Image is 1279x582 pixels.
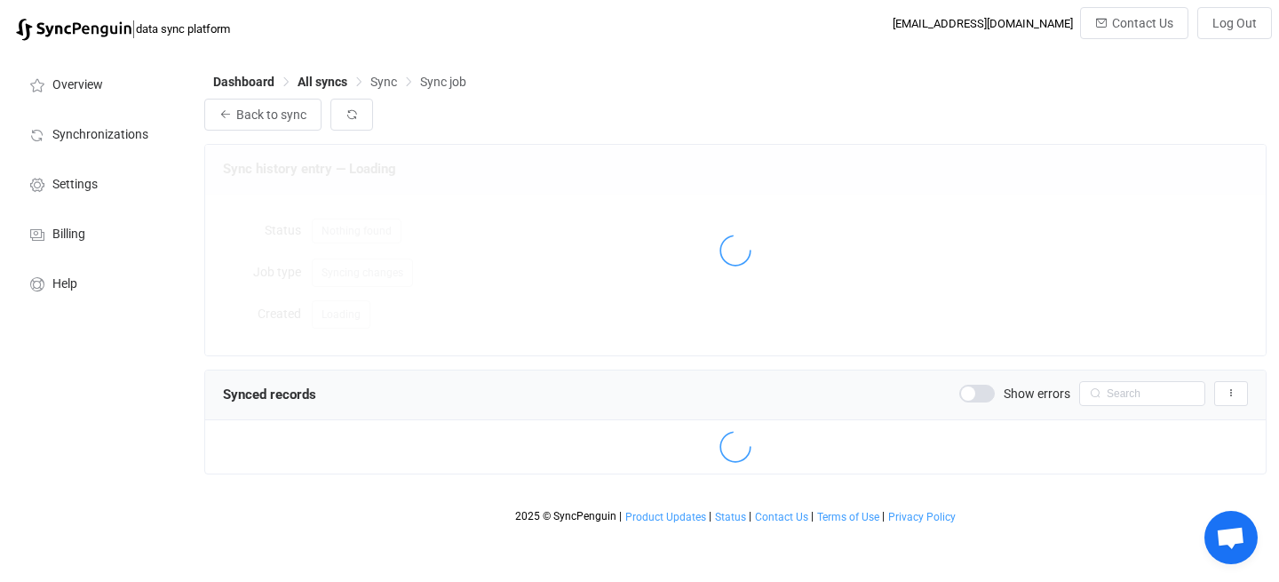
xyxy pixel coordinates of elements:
[223,387,316,403] span: Synced records
[16,19,131,41] img: syncpenguin.svg
[52,128,148,142] span: Synchronizations
[887,511,957,523] a: Privacy Policy
[1080,7,1188,39] button: Contact Us
[1212,16,1257,30] span: Log Out
[625,511,706,523] span: Product Updates
[817,511,879,523] span: Terms of Use
[755,511,808,523] span: Contact Us
[52,227,85,242] span: Billing
[236,108,306,122] span: Back to sync
[619,510,622,522] span: |
[131,16,136,41] span: |
[204,99,322,131] button: Back to sync
[370,75,397,89] span: Sync
[1112,16,1173,30] span: Contact Us
[9,59,187,108] a: Overview
[52,277,77,291] span: Help
[136,22,230,36] span: data sync platform
[749,510,751,522] span: |
[714,511,747,523] a: Status
[816,511,880,523] a: Terms of Use
[515,510,616,522] span: 2025 © SyncPenguin
[9,108,187,158] a: Synchronizations
[1197,7,1272,39] button: Log Out
[298,75,347,89] span: All syncs
[882,510,885,522] span: |
[893,17,1073,30] div: [EMAIL_ADDRESS][DOMAIN_NAME]
[420,75,466,89] span: Sync job
[715,511,746,523] span: Status
[9,158,187,208] a: Settings
[624,511,707,523] a: Product Updates
[9,208,187,258] a: Billing
[213,76,466,88] div: Breadcrumb
[888,511,956,523] span: Privacy Policy
[52,78,103,92] span: Overview
[9,258,187,307] a: Help
[52,178,98,192] span: Settings
[754,511,809,523] a: Contact Us
[1079,381,1205,406] input: Search
[213,75,274,89] span: Dashboard
[16,16,230,41] a: |data sync platform
[1204,511,1258,564] a: Open chat
[709,510,711,522] span: |
[1004,387,1070,400] span: Show errors
[811,510,814,522] span: |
